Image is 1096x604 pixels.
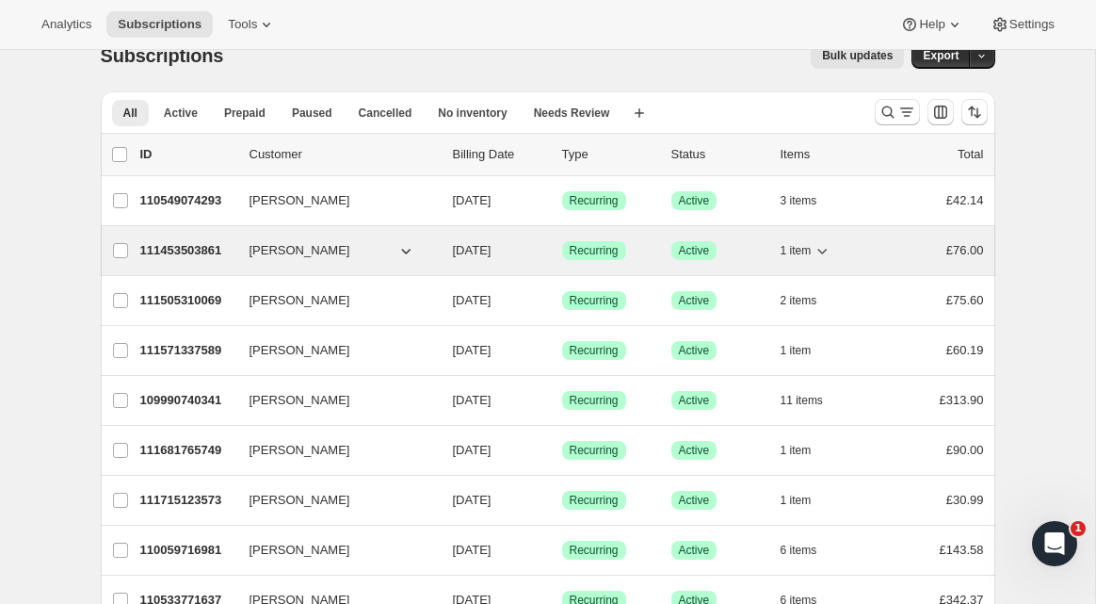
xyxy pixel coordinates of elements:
[781,293,817,308] span: 2 items
[534,106,610,121] span: Needs Review
[30,11,103,38] button: Analytics
[946,293,984,307] span: £75.60
[562,145,656,164] div: Type
[140,537,984,563] div: 110059716981[PERSON_NAME][DATE]SuccessRecurringSuccessActive6 items£143.58
[453,493,492,507] span: [DATE]
[106,11,213,38] button: Subscriptions
[359,106,412,121] span: Cancelled
[781,443,812,458] span: 1 item
[781,243,812,258] span: 1 item
[927,99,954,125] button: Customize table column order and visibility
[164,106,198,121] span: Active
[140,188,984,214] div: 110549074293[PERSON_NAME][DATE]SuccessRecurringSuccessActive3 items£42.14
[250,491,350,510] span: [PERSON_NAME]
[940,543,984,557] span: £143.58
[979,11,1066,38] button: Settings
[250,291,350,310] span: [PERSON_NAME]
[570,243,619,258] span: Recurring
[570,293,619,308] span: Recurring
[238,286,427,316] button: [PERSON_NAME]
[41,17,91,32] span: Analytics
[570,543,619,558] span: Recurring
[224,106,266,121] span: Prepaid
[961,99,988,125] button: Sort the results
[453,393,492,407] span: [DATE]
[946,493,984,507] span: £30.99
[946,443,984,457] span: £90.00
[624,100,654,126] button: Create new view
[453,293,492,307] span: [DATE]
[570,493,619,508] span: Recurring
[140,287,984,314] div: 111505310069[PERSON_NAME][DATE]SuccessRecurringSuccessActive2 items£75.60
[140,491,234,510] p: 111715123573
[1071,521,1086,536] span: 1
[453,193,492,207] span: [DATE]
[946,193,984,207] span: £42.14
[228,17,257,32] span: Tools
[238,435,427,465] button: [PERSON_NAME]
[781,493,812,508] span: 1 item
[250,541,350,560] span: [PERSON_NAME]
[217,11,287,38] button: Tools
[238,335,427,366] button: [PERSON_NAME]
[453,543,492,557] span: [DATE]
[238,186,427,216] button: [PERSON_NAME]
[781,487,832,514] button: 1 item
[238,385,427,416] button: [PERSON_NAME]
[570,193,619,208] span: Recurring
[140,391,234,410] p: 109990740341
[570,343,619,358] span: Recurring
[140,237,984,264] div: 111453503861[PERSON_NAME][DATE]SuccessRecurringSuccessActive1 item£76.00
[140,145,984,164] div: IDCustomerBilling DateTypeStatusItemsTotal
[781,188,838,214] button: 3 items
[781,537,838,563] button: 6 items
[679,243,710,258] span: Active
[946,343,984,357] span: £60.19
[453,243,492,257] span: [DATE]
[140,191,234,210] p: 110549074293
[140,241,234,260] p: 111453503861
[292,106,332,121] span: Paused
[453,443,492,457] span: [DATE]
[101,45,224,66] span: Subscriptions
[250,191,350,210] span: [PERSON_NAME]
[679,493,710,508] span: Active
[140,387,984,414] div: 109990740341[PERSON_NAME][DATE]SuccessRecurringSuccessActive11 items£313.90
[781,337,832,364] button: 1 item
[781,343,812,358] span: 1 item
[238,236,427,266] button: [PERSON_NAME]
[679,343,710,358] span: Active
[919,17,944,32] span: Help
[889,11,975,38] button: Help
[438,106,507,121] span: No inventory
[679,393,710,408] span: Active
[238,485,427,515] button: [PERSON_NAME]
[781,543,817,558] span: 6 items
[250,441,350,460] span: [PERSON_NAME]
[781,193,817,208] span: 3 items
[679,543,710,558] span: Active
[911,42,970,69] button: Export
[453,343,492,357] span: [DATE]
[118,17,201,32] span: Subscriptions
[679,193,710,208] span: Active
[679,443,710,458] span: Active
[946,243,984,257] span: £76.00
[140,437,984,464] div: 111681765749[PERSON_NAME][DATE]SuccessRecurringSuccessActive1 item£90.00
[250,241,350,260] span: [PERSON_NAME]
[250,391,350,410] span: [PERSON_NAME]
[781,287,838,314] button: 2 items
[140,441,234,460] p: 111681765749
[140,337,984,364] div: 111571337589[PERSON_NAME][DATE]SuccessRecurringSuccessActive1 item£60.19
[781,145,875,164] div: Items
[140,341,234,360] p: 111571337589
[140,541,234,560] p: 110059716981
[781,393,823,408] span: 11 items
[250,145,438,164] p: Customer
[123,106,137,121] span: All
[570,393,619,408] span: Recurring
[140,145,234,164] p: ID
[781,437,832,464] button: 1 item
[940,393,984,407] span: £313.90
[1032,521,1077,566] iframe: Intercom live chat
